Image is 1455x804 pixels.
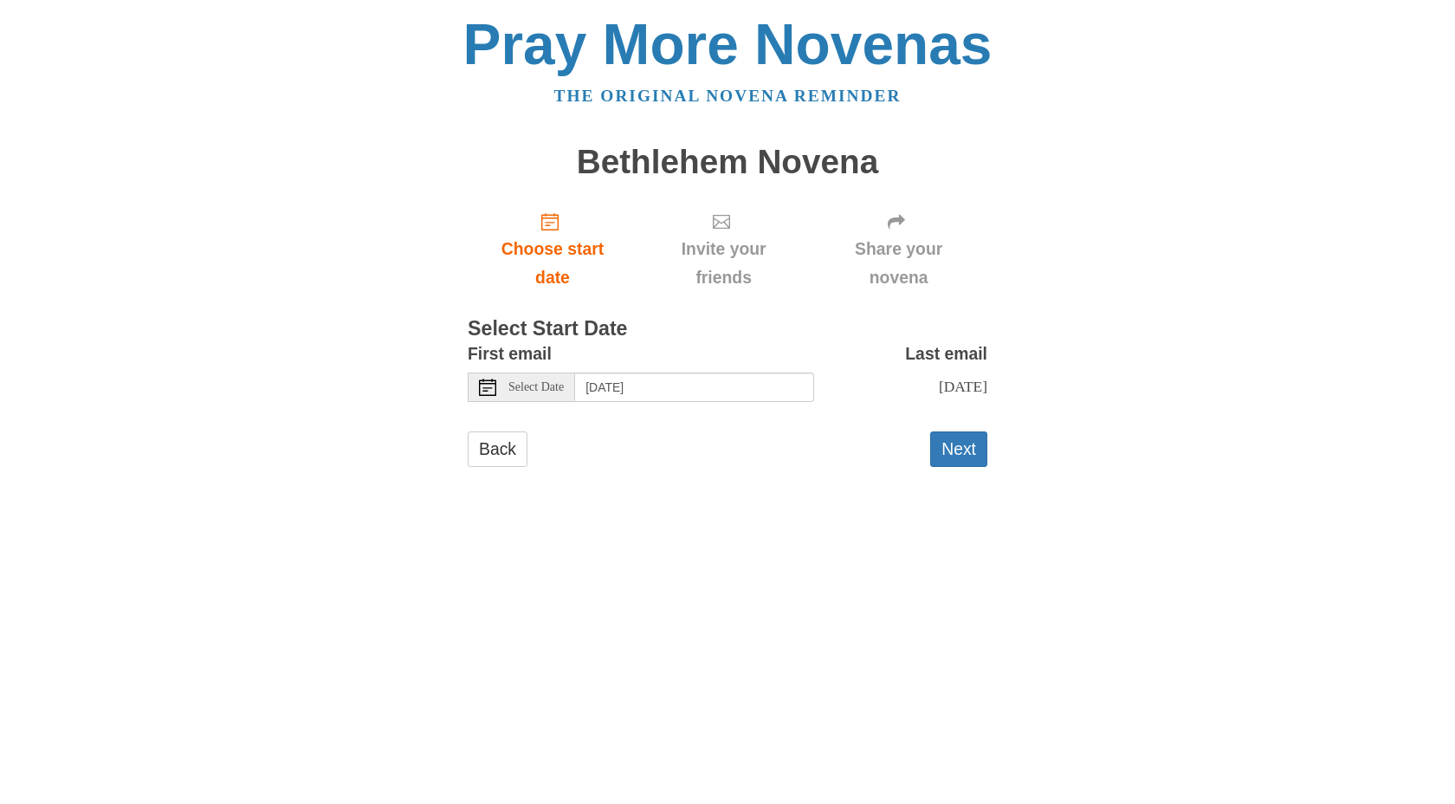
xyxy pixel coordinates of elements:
span: Choose start date [485,235,620,292]
span: Share your novena [827,235,970,292]
a: Choose start date [468,198,637,301]
span: Invite your friends [655,235,792,292]
a: Back [468,431,527,467]
button: Next [930,431,987,467]
a: The original novena reminder [554,87,902,105]
label: Last email [905,340,987,368]
a: Pray More Novenas [463,12,993,76]
span: [DATE] [939,378,987,395]
h1: Bethlehem Novena [468,144,987,181]
label: First email [468,340,552,368]
span: Select Date [508,381,564,393]
div: Click "Next" to confirm your start date first. [637,198,810,301]
div: Click "Next" to confirm your start date first. [810,198,987,301]
h3: Select Start Date [468,318,987,340]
